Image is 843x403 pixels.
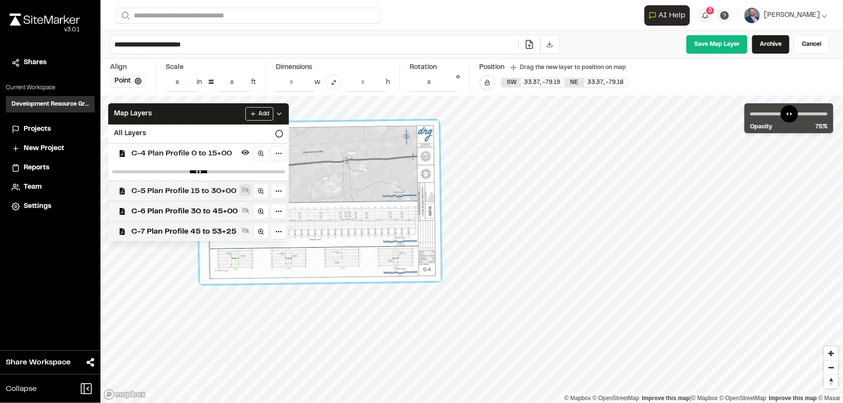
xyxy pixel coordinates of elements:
[276,62,390,73] div: Dimensions
[501,78,628,87] div: SW 33.368450645188304, -79.18942103672333 | NE 33.37173652423152, -79.18351921475981
[824,361,838,375] button: Zoom out
[166,62,184,73] div: Scale
[501,78,521,87] div: SW
[108,125,289,143] div: All Layers
[521,78,565,87] div: 33.37 , -79.19
[240,205,251,216] button: Show layer
[764,10,820,21] span: [PERSON_NAME]
[10,26,80,34] div: Oh geez...please don't...
[518,40,540,49] a: Add/Change File
[12,163,89,173] a: Reports
[642,395,690,402] a: Map feedback
[251,77,256,88] div: ft
[253,224,269,239] a: Zoom to layer
[12,201,89,212] a: Settings
[110,75,146,87] button: Point
[511,63,627,72] div: Drag the new layer to position on map
[12,57,89,68] a: Shares
[114,109,152,119] span: Map Layers
[253,146,269,161] a: Zoom to layer
[456,73,460,92] div: °
[744,8,828,23] button: [PERSON_NAME]
[131,206,238,217] span: C-6 Plan Profile 30 to 45+00
[824,375,838,389] button: Reset bearing to north
[744,8,760,23] img: User
[794,35,829,54] a: Cancel
[564,393,841,403] div: |
[565,78,584,87] div: NE
[131,148,238,159] span: C-4 Plan Profile 0 to 15+00
[593,395,640,402] a: OpenStreetMap
[24,182,42,193] span: Team
[24,143,64,154] span: New Project
[110,62,146,73] div: Align
[12,182,89,193] a: Team
[12,143,89,154] a: New Project
[750,123,772,131] span: Opacity
[240,147,251,158] button: Hide layer
[686,35,748,54] a: Save Map Layer
[720,395,767,402] a: OpenStreetMap
[691,395,718,402] a: Mapbox
[24,201,51,212] span: Settings
[584,78,628,87] div: 33.37 , -79.18
[6,383,37,395] span: Collapse
[24,57,46,68] span: Shares
[12,100,89,109] h3: Development Resource Group
[10,14,80,26] img: rebrand.png
[116,8,133,24] button: Search
[698,8,713,23] button: 3
[644,5,694,26] div: Open AI Assistant
[253,204,269,219] a: Zoom to layer
[6,83,95,92] p: Current Workspace
[103,389,146,400] a: Mapbox logo
[818,395,841,402] a: Maxar
[564,395,591,402] a: Mapbox
[386,77,390,88] div: h
[824,347,838,361] button: Zoom in
[24,124,51,135] span: Projects
[245,107,273,121] button: Add
[644,5,690,26] button: Open AI Assistant
[12,124,89,135] a: Projects
[258,110,269,118] span: Add
[410,62,460,73] div: Rotation
[208,75,214,90] div: =
[240,184,251,196] button: Show layer
[480,62,505,73] div: Position
[769,395,817,402] a: Improve this map
[708,6,712,15] span: 3
[240,225,251,236] button: Show layer
[752,35,790,54] a: Archive
[314,77,320,88] div: w
[658,10,686,21] span: AI Help
[131,226,238,237] span: C-7 Plan Profile 45 to 53+25
[253,183,269,199] a: Zoom to layer
[6,357,71,368] span: Share Workspace
[131,185,238,197] span: C-5 Plan Profile 15 to 30+00
[480,75,495,90] button: Lock Map Layer Position
[197,77,202,88] div: in
[540,35,559,54] button: Download File
[24,163,49,173] span: Reports
[815,123,828,131] span: 75 %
